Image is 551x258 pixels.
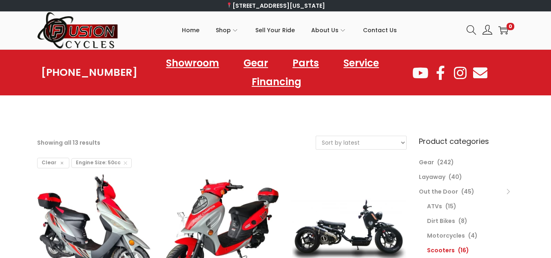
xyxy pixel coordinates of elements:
[468,232,478,240] span: (4)
[445,202,456,210] span: (15)
[119,12,460,49] nav: Primary navigation
[311,12,347,49] a: About Us
[235,54,276,73] a: Gear
[363,20,397,40] span: Contact Us
[419,187,458,196] a: Out the Door
[461,187,474,196] span: (45)
[37,158,69,168] span: Clear
[335,54,387,73] a: Service
[37,11,119,49] img: Woostify retina logo
[311,20,339,40] span: About Us
[137,54,411,91] nav: Menu
[255,20,295,40] span: Sell Your Ride
[71,158,132,168] span: Engine Size: 50cc
[316,136,406,149] select: Shop order
[216,12,239,49] a: Shop
[158,54,227,73] a: Showroom
[419,136,514,147] h6: Product categories
[226,2,232,8] img: 📍
[255,12,295,49] a: Sell Your Ride
[427,217,455,225] a: Dirt Bikes
[182,20,199,40] span: Home
[216,20,231,40] span: Shop
[41,67,137,78] a: [PHONE_NUMBER]
[182,12,199,49] a: Home
[427,232,465,240] a: Motorcycles
[437,158,454,166] span: (242)
[458,246,469,254] span: (16)
[226,2,325,10] a: [STREET_ADDRESS][US_STATE]
[458,217,467,225] span: (8)
[243,73,310,91] a: Financing
[449,173,462,181] span: (40)
[427,246,455,254] a: Scooters
[37,137,100,148] p: Showing all 13 results
[419,158,434,166] a: Gear
[427,202,442,210] a: ATVs
[498,25,508,35] a: 0
[419,173,445,181] a: Layaway
[284,54,327,73] a: Parts
[363,12,397,49] a: Contact Us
